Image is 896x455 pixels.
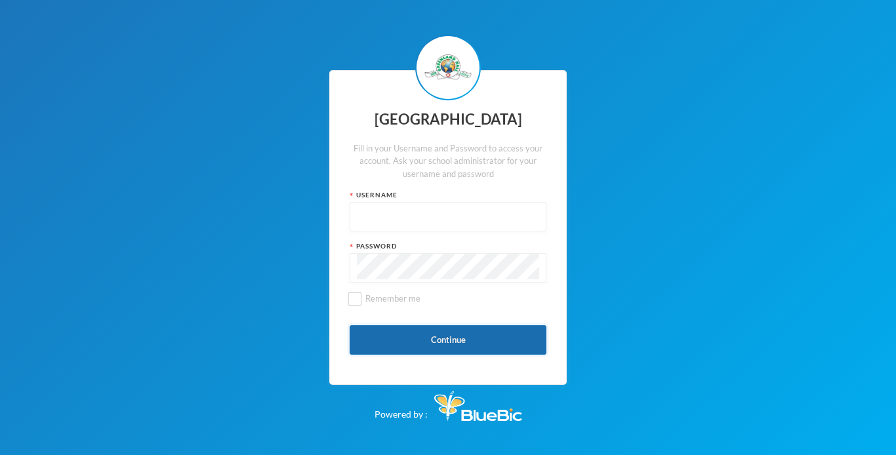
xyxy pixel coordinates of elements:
span: Remember me [360,293,426,304]
img: Bluebic [434,391,522,421]
div: Fill in your Username and Password to access your account. Ask your school administrator for your... [350,142,546,181]
div: Powered by : [375,385,522,421]
div: [GEOGRAPHIC_DATA] [350,107,546,132]
div: Password [350,241,546,251]
div: Username [350,190,546,200]
button: Continue [350,325,546,355]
